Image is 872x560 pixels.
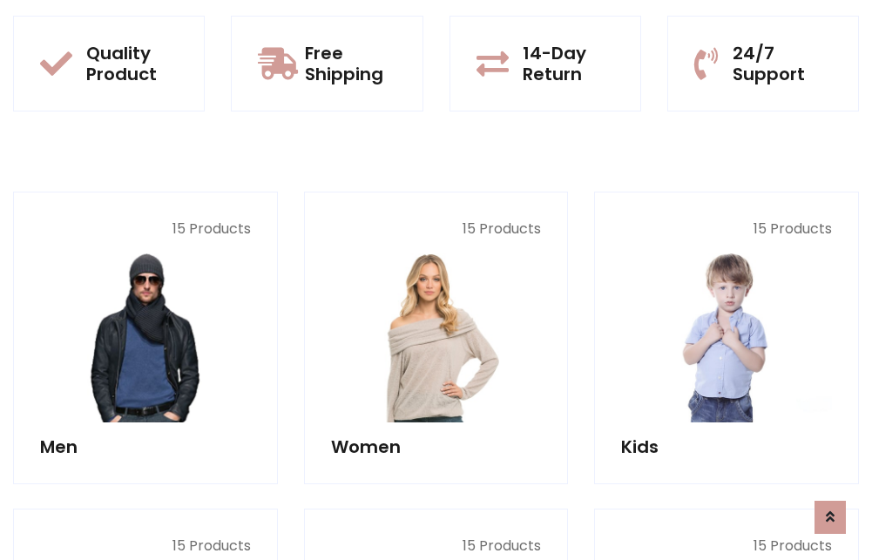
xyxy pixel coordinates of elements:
p: 15 Products [40,536,251,557]
h5: Men [40,436,251,457]
p: 15 Products [40,219,251,240]
p: 15 Products [331,219,542,240]
h5: Free Shipping [305,43,395,84]
h5: Quality Product [86,43,178,84]
h5: Women [331,436,542,457]
h5: 14-Day Return [523,43,614,84]
p: 15 Products [621,219,832,240]
p: 15 Products [331,536,542,557]
h5: 24/7 Support [733,43,832,84]
p: 15 Products [621,536,832,557]
h5: Kids [621,436,832,457]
